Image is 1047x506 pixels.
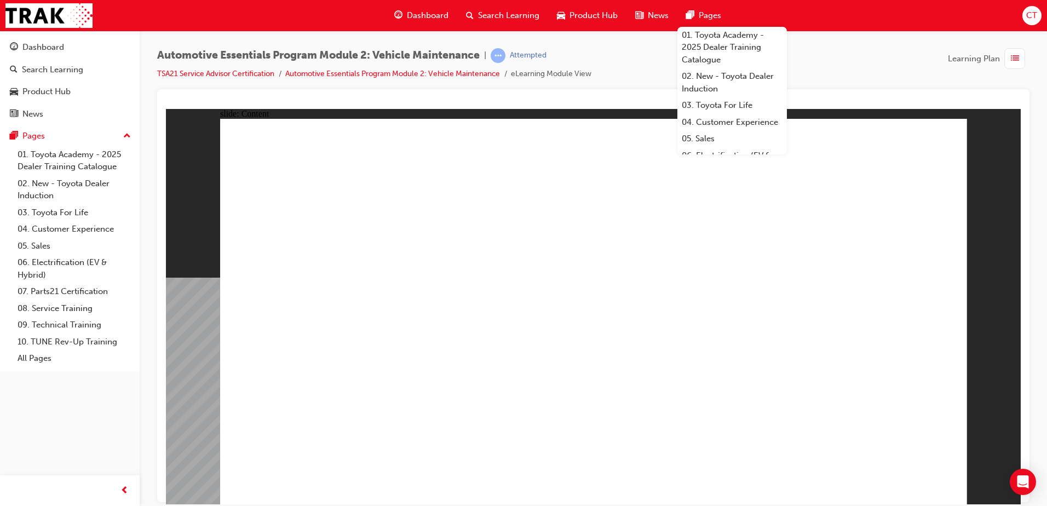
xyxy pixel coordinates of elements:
[22,41,64,54] div: Dashboard
[677,4,730,27] a: pages-iconPages
[677,130,787,147] a: 05. Sales
[699,9,721,22] span: Pages
[22,108,43,120] div: News
[22,85,71,98] div: Product Hub
[4,37,135,58] a: Dashboard
[123,129,131,143] span: up-icon
[466,9,474,22] span: search-icon
[394,9,402,22] span: guage-icon
[569,9,618,22] span: Product Hub
[510,50,546,61] div: Attempted
[1022,6,1042,25] button: CT
[1026,9,1037,22] span: CT
[285,69,500,78] a: Automotive Essentials Program Module 2: Vehicle Maintenance
[677,114,787,131] a: 04. Customer Experience
[13,350,135,367] a: All Pages
[4,126,135,146] button: Pages
[484,49,486,62] span: |
[548,4,626,27] a: car-iconProduct Hub
[4,82,135,102] a: Product Hub
[13,283,135,300] a: 07. Parts21 Certification
[13,175,135,204] a: 02. New - Toyota Dealer Induction
[157,69,274,78] a: TSA21 Service Advisor Certification
[4,35,135,126] button: DashboardSearch LearningProduct HubNews
[10,110,18,119] span: news-icon
[13,317,135,334] a: 09. Technical Training
[13,238,135,255] a: 05. Sales
[10,43,18,53] span: guage-icon
[10,65,18,75] span: search-icon
[491,48,505,63] span: learningRecordVerb_ATTEMPT-icon
[386,4,457,27] a: guage-iconDashboard
[686,9,694,22] span: pages-icon
[948,48,1029,69] button: Learning Plan
[677,97,787,114] a: 03. Toyota For Life
[478,9,539,22] span: Search Learning
[1011,52,1019,66] span: list-icon
[635,9,643,22] span: news-icon
[407,9,448,22] span: Dashboard
[677,68,787,97] a: 02. New - Toyota Dealer Induction
[1010,469,1036,495] div: Open Intercom Messenger
[22,64,83,76] div: Search Learning
[13,334,135,350] a: 10. TUNE Rev-Up Training
[4,60,135,80] a: Search Learning
[13,204,135,221] a: 03. Toyota For Life
[13,146,135,175] a: 01. Toyota Academy - 2025 Dealer Training Catalogue
[648,9,669,22] span: News
[10,131,18,141] span: pages-icon
[626,4,677,27] a: news-iconNews
[13,254,135,283] a: 06. Electrification (EV & Hybrid)
[557,9,565,22] span: car-icon
[677,27,787,68] a: 01. Toyota Academy - 2025 Dealer Training Catalogue
[948,53,1000,65] span: Learning Plan
[13,221,135,238] a: 04. Customer Experience
[157,49,480,62] span: Automotive Essentials Program Module 2: Vehicle Maintenance
[5,3,93,28] img: Trak
[677,147,787,176] a: 06. Electrification (EV & Hybrid)
[4,104,135,124] a: News
[10,87,18,97] span: car-icon
[13,300,135,317] a: 08. Service Training
[22,130,45,142] div: Pages
[511,68,591,81] li: eLearning Module View
[457,4,548,27] a: search-iconSearch Learning
[120,484,129,498] span: prev-icon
